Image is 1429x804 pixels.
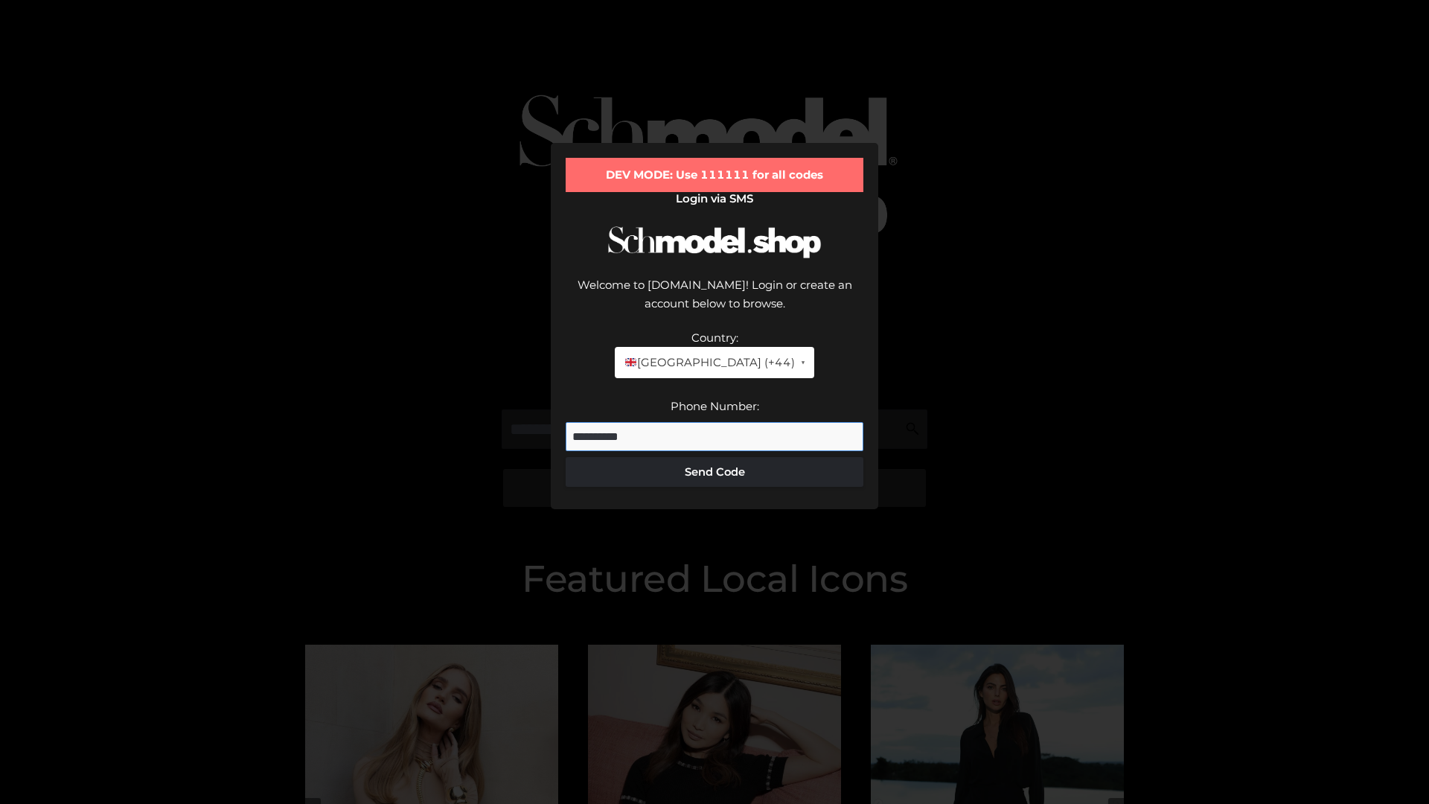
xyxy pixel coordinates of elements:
[566,275,863,328] div: Welcome to [DOMAIN_NAME]! Login or create an account below to browse.
[603,213,826,272] img: Schmodel Logo
[671,399,759,413] label: Phone Number:
[625,357,636,368] img: 🇬🇧
[624,353,794,372] span: [GEOGRAPHIC_DATA] (+44)
[566,158,863,192] div: DEV MODE: Use 111111 for all codes
[566,457,863,487] button: Send Code
[566,192,863,205] h2: Login via SMS
[691,331,738,345] label: Country:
